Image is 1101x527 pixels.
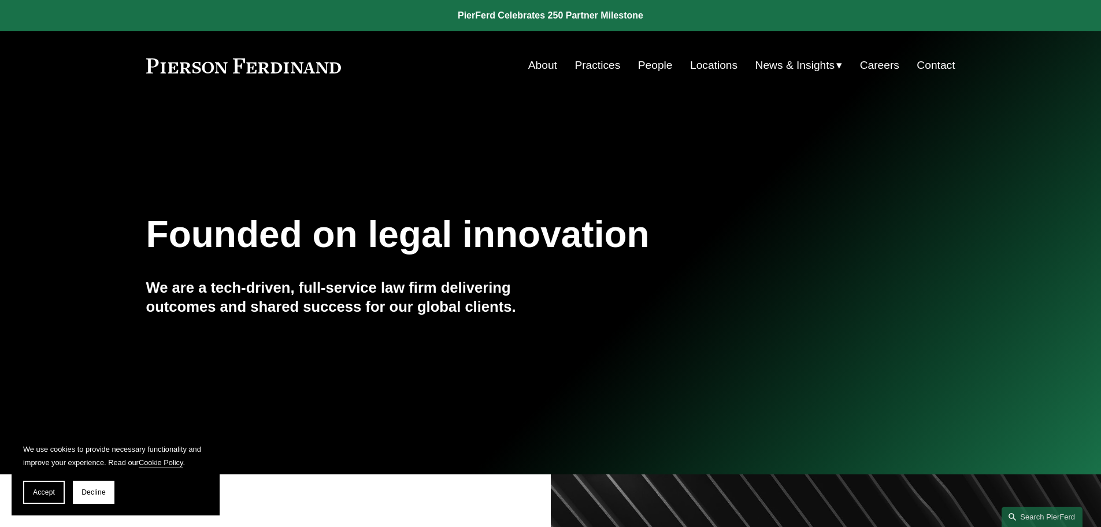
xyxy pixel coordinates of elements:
[755,54,843,76] a: folder dropdown
[860,54,899,76] a: Careers
[917,54,955,76] a: Contact
[690,54,737,76] a: Locations
[23,443,208,469] p: We use cookies to provide necessary functionality and improve your experience. Read our .
[146,278,551,316] h4: We are a tech-driven, full-service law firm delivering outcomes and shared success for our global...
[146,213,821,256] h1: Founded on legal innovation
[755,56,835,76] span: News & Insights
[33,488,55,496] span: Accept
[23,481,65,504] button: Accept
[73,481,114,504] button: Decline
[638,54,673,76] a: People
[574,54,620,76] a: Practices
[12,431,220,515] section: Cookie banner
[139,458,183,467] a: Cookie Policy
[528,54,557,76] a: About
[1002,507,1083,527] a: Search this site
[81,488,106,496] span: Decline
